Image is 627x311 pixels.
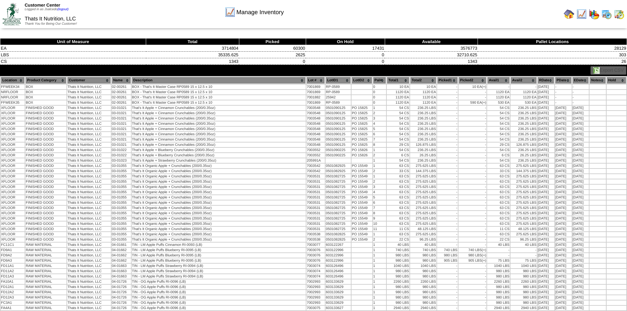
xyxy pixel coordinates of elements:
[487,95,510,100] td: 1120 EA
[537,132,554,137] td: [DATE]
[1,77,25,84] th: Location
[510,132,537,137] td: 236.25 LBS
[25,106,66,110] td: FINISHED GOOD
[306,127,325,131] td: 7003548
[410,116,436,121] td: 236.25 LBS
[25,137,66,142] td: FINISHED GOOD
[572,106,589,110] td: [DATE]
[458,127,486,131] td: -
[352,137,372,142] td: PO 15825
[306,39,385,45] th: On Hold
[589,77,606,84] th: Notes
[482,85,486,89] div: (+)
[326,90,351,94] td: RP-0589
[326,127,351,131] td: 0501090125
[410,137,436,142] td: 236.25 LBS
[510,111,537,116] td: 236.25 LBS
[387,121,409,126] td: 54 CS
[458,132,486,137] td: -
[112,153,131,158] td: 03-01022
[537,116,554,121] td: [DATE]
[410,100,436,105] td: 1120 EA
[306,85,325,89] td: 7001869
[373,95,386,100] td: 0
[387,143,409,147] td: 29 CS
[373,111,386,116] td: 2
[387,148,409,152] td: 54 CS
[555,77,572,84] th: PDate
[385,58,478,65] td: 1343
[132,90,306,94] td: BOX - That's It Master Case RP0589 15 x 12.5 x 10
[352,153,372,158] td: PO 15826
[510,77,537,84] th: Avail2
[510,95,537,100] td: 1120 EA
[326,116,351,121] td: 0501090125
[410,90,436,94] td: 1120 EA
[510,137,537,142] td: 236.25 LBS
[67,100,111,105] td: Thats It Nutrition, LLC
[555,127,572,131] td: [DATE]
[112,100,131,105] td: 02-00261
[132,95,306,100] td: BOX - That's It Master Case RP0589 15 x 12.5 x 10
[25,148,66,152] td: FINISHED GOOD
[410,127,436,131] td: 236.25 LBS
[437,100,458,105] td: -
[112,132,131,137] td: 03-01021
[572,132,589,137] td: [DATE]
[112,95,131,100] td: 02-00261
[572,121,589,126] td: [DATE]
[306,58,385,65] td: 0
[112,143,131,147] td: 03-01021
[25,143,66,147] td: FINISHED GOOD
[352,148,372,152] td: PO 15826
[458,85,486,89] td: 10 EA
[132,148,306,152] td: That's It Apple + Blueberry Crunchables (200/0.35oz)
[437,127,458,131] td: -
[537,148,554,152] td: [DATE]
[410,143,436,147] td: 126.875 LBS
[1,100,25,105] td: FFWEEK35
[555,121,572,126] td: [DATE]
[478,52,627,58] td: 303
[306,111,325,116] td: 7003548
[239,58,306,65] td: 0
[607,77,626,84] th: Hold
[132,85,306,89] td: BOX - That's It Master Case RP0589 15 x 12.5 x 10
[25,85,66,89] td: BOX
[67,95,111,100] td: Thats It Nutrition, LLC
[458,90,486,94] td: -
[25,116,66,121] td: FINISHED GOOD
[373,90,386,94] td: 0
[67,111,111,116] td: Thats It Nutrition, LLC
[487,100,510,105] td: 530 EA
[326,111,351,116] td: 0501090125
[112,111,131,116] td: 03-01021
[487,111,510,116] td: 54 CS
[487,77,510,84] th: Avail1
[437,106,458,110] td: -
[373,132,386,137] td: 6
[564,9,574,19] img: home.gif
[1,137,25,142] td: XFLOOR
[410,106,436,110] td: 236.25 LBS
[352,127,372,131] td: PO 15825
[537,95,554,100] td: [DATE]
[67,148,111,152] td: Thats It Nutrition, LLC
[326,100,351,105] td: RP-0589
[510,116,537,121] td: 236.25 LBS
[537,111,554,116] td: [DATE]
[373,137,386,142] td: 7
[306,132,325,137] td: 7003548
[478,45,627,52] td: 28129
[387,132,409,137] td: 54 CS
[25,22,77,26] span: Thank You for Being Our Customer!
[132,143,306,147] td: That's It Apple + Cinnamon Crunchables (200/0.35oz)
[306,77,325,84] th: Lot #
[132,100,306,105] td: BOX - That's It Master Case RP0589 15 x 12.5 x 10
[67,116,111,121] td: Thats It Nutrition, LLC
[487,85,510,89] td: -
[373,127,386,131] td: 5
[306,45,385,52] td: 17431
[510,90,537,94] td: 1120 EA
[437,121,458,126] td: -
